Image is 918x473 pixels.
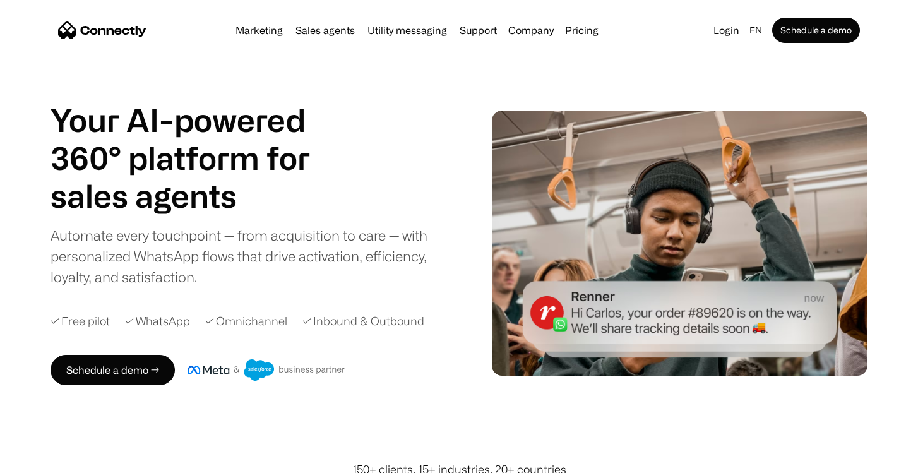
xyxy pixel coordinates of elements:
div: ✓ WhatsApp [125,313,190,330]
div: carousel [51,177,341,215]
a: Login [708,21,744,39]
h1: Your AI-powered 360° platform for [51,101,341,177]
a: Sales agents [290,25,360,35]
div: en [749,21,762,39]
div: ✓ Inbound & Outbound [302,313,424,330]
a: Pricing [560,25,604,35]
a: home [58,21,146,40]
div: en [744,21,770,39]
a: Support [455,25,502,35]
div: Company [504,21,557,39]
div: Company [508,21,554,39]
div: 1 of 4 [51,177,341,215]
a: Utility messaging [362,25,452,35]
ul: Language list [25,451,76,469]
div: ✓ Free pilot [51,313,110,330]
img: Meta and Salesforce business partner badge. [188,359,345,381]
div: Automate every touchpoint — from acquisition to care — with personalized WhatsApp flows that driv... [51,225,448,287]
a: Schedule a demo [772,18,860,43]
div: ✓ Omnichannel [205,313,287,330]
aside: Language selected: English [13,450,76,469]
h1: sales agents [51,177,341,215]
a: Marketing [230,25,288,35]
a: Schedule a demo → [51,355,175,385]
